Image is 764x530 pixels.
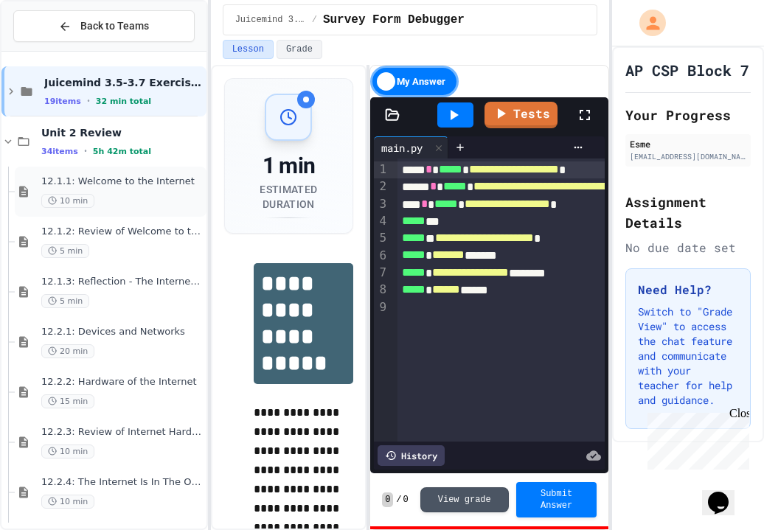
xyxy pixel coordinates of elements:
[44,97,81,106] span: 19 items
[243,153,335,179] div: 1 min
[630,151,746,162] div: [EMAIL_ADDRESS][DOMAIN_NAME]
[312,14,317,26] span: /
[625,192,751,233] h2: Assignment Details
[41,175,204,188] span: 12.1.1: Welcome to the Internet
[41,147,78,156] span: 34 items
[625,105,751,125] h2: Your Progress
[638,281,738,299] h3: Need Help?
[485,102,558,128] a: Tests
[638,304,738,408] p: Switch to "Grade View" to access the chat feature and communicate with your teacher for help and ...
[13,10,195,42] button: Back to Teams
[702,471,749,515] iframe: chat widget
[374,299,389,315] div: 9
[630,137,746,150] div: Esme
[374,196,389,213] div: 3
[625,60,749,80] h1: AP CSP Block 7
[374,248,389,265] div: 6
[223,40,274,59] button: Lesson
[374,161,389,178] div: 1
[374,213,389,230] div: 4
[625,239,751,257] div: No due date set
[41,326,204,338] span: 12.2.1: Devices and Networks
[93,147,151,156] span: 5h 42m total
[235,14,306,26] span: Juicemind 3.5-3.7 Exercises
[41,344,94,358] span: 20 min
[41,476,204,489] span: 12.2.4: The Internet Is In The Ocean
[516,482,597,517] button: Submit Answer
[382,492,393,507] span: 0
[41,426,204,439] span: 12.2.3: Review of Internet Hardware
[87,95,90,107] span: •
[403,494,409,506] span: 0
[84,145,87,157] span: •
[41,126,204,139] span: Unit 2 Review
[41,495,94,509] span: 10 min
[420,487,509,512] button: View grade
[277,40,322,59] button: Grade
[374,265,389,282] div: 7
[44,76,204,89] span: Juicemind 3.5-3.7 Exercises
[374,282,389,299] div: 8
[96,97,151,106] span: 32 min total
[80,18,149,34] span: Back to Teams
[41,376,204,388] span: 12.2.2: Hardware of the Internet
[41,294,89,308] span: 5 min
[41,394,94,408] span: 15 min
[374,140,430,156] div: main.py
[374,230,389,247] div: 5
[642,407,749,470] iframe: chat widget
[243,182,335,212] div: Estimated Duration
[374,136,448,158] div: main.py
[528,488,586,512] span: Submit Answer
[396,494,401,506] span: /
[323,11,465,29] span: Survey Form Debugger
[41,194,94,208] span: 10 min
[6,6,102,94] div: Chat with us now!Close
[41,444,94,458] span: 10 min
[624,6,670,40] div: My Account
[41,244,89,258] span: 5 min
[41,276,204,288] span: 12.1.3: Reflection - The Internet and You
[374,178,389,195] div: 2
[41,226,204,238] span: 12.1.2: Review of Welcome to the Internet
[378,445,445,466] div: History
